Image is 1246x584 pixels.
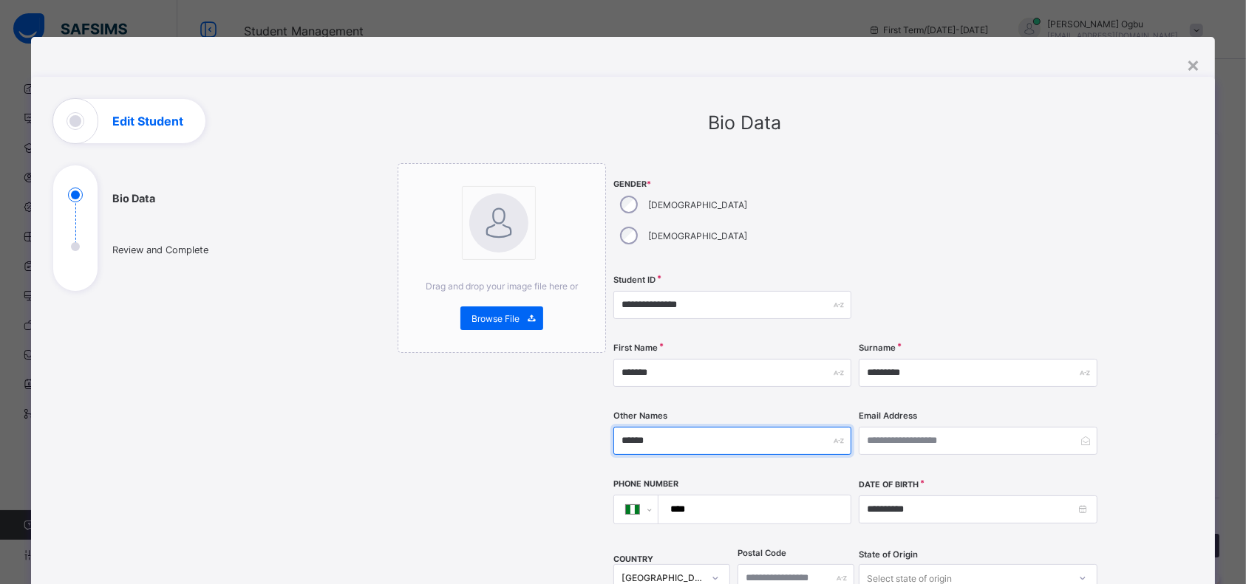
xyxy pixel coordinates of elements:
span: COUNTRY [613,554,653,564]
label: Student ID [613,275,656,285]
label: [DEMOGRAPHIC_DATA] [648,230,747,241]
div: [GEOGRAPHIC_DATA] [622,573,703,584]
label: First Name [613,343,658,353]
span: State of Origin [859,549,918,560]
label: Surname [859,343,896,353]
span: Gender [613,179,851,189]
label: Email Address [859,410,917,421]
label: Other Names [613,410,667,421]
label: Phone Number [613,479,678,489]
span: Bio Data [709,111,782,134]
label: Postal Code [738,548,786,558]
label: [DEMOGRAPHIC_DATA] [648,199,747,210]
label: Date of Birth [859,480,919,489]
img: bannerImage [469,193,528,253]
span: Browse File [471,313,520,324]
div: × [1186,52,1200,77]
h1: Edit Student [112,115,183,127]
span: Drag and drop your image file here or [426,281,578,292]
div: bannerImageDrag and drop your image file here orBrowse File [398,163,606,353]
